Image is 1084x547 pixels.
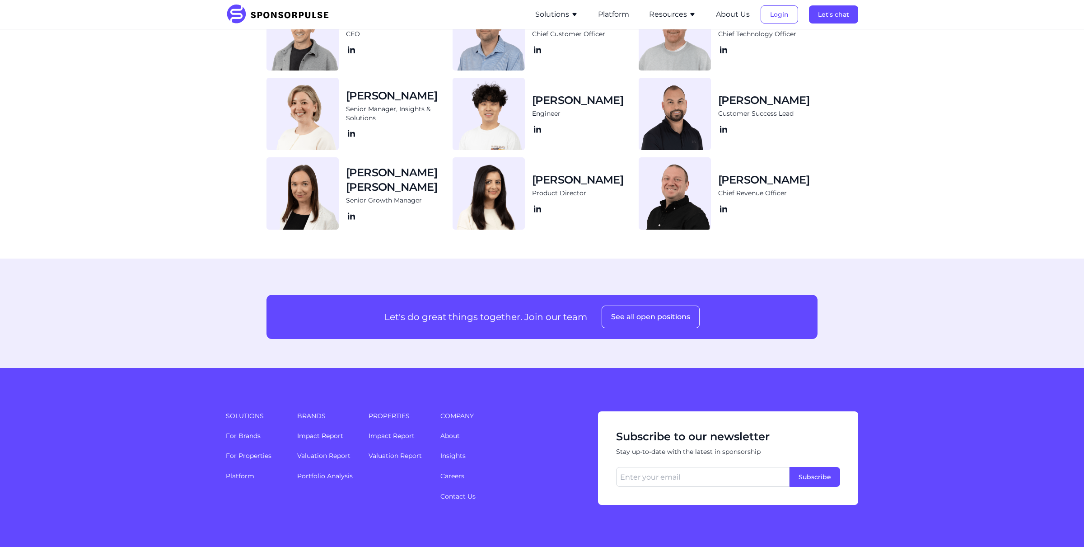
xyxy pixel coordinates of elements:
span: Subscribe to our newsletter [616,429,840,444]
span: Chief Revenue Officer [718,189,787,198]
a: Portfolio Analysis [297,472,353,480]
a: Valuation Report [297,452,350,460]
span: Properties [369,411,429,420]
input: Enter your email [616,467,790,487]
img: SponsorPulse [226,5,336,24]
a: For Brands [226,432,261,440]
a: Insights [440,452,466,460]
span: Brands [297,411,358,420]
span: Chief Technology Officer [718,30,796,39]
span: Product Director [532,189,586,198]
a: For Properties [226,452,271,460]
a: Let's chat [809,10,858,19]
a: Impact Report [369,432,415,440]
h3: [PERSON_NAME] [PERSON_NAME] [346,165,445,194]
a: See all open positions [602,312,700,321]
span: Senior Manager, Insights & Solutions [346,105,445,123]
h3: [PERSON_NAME] [718,173,809,187]
iframe: Chat Widget [1039,504,1084,547]
a: Platform [598,10,629,19]
span: CEO [346,30,360,39]
button: Login [761,5,798,24]
button: Let's chat [809,5,858,24]
a: Platform [226,472,254,480]
p: Let's do great things together. Join our team [384,311,587,323]
button: Solutions [535,9,578,20]
span: Stay up-to-date with the latest in sponsorship [616,448,840,457]
a: Careers [440,472,464,480]
a: Valuation Report [369,452,422,460]
a: Impact Report [297,432,343,440]
a: About [440,432,460,440]
span: Solutions [226,411,286,420]
span: Chief Customer Officer [532,30,605,39]
h3: [PERSON_NAME] [532,93,623,108]
h3: [PERSON_NAME] [346,89,437,103]
button: Subscribe [790,467,840,487]
button: About Us [716,9,750,20]
a: Login [761,10,798,19]
h3: [PERSON_NAME] [718,93,809,108]
button: Resources [649,9,696,20]
a: Contact Us [440,492,476,500]
span: Senior Growth Manager [346,196,422,205]
button: See all open positions [602,306,700,328]
button: Platform [598,9,629,20]
span: Engineer [532,109,561,118]
span: Company [440,411,572,420]
span: Customer Success Lead [718,109,794,118]
a: About Us [716,10,750,19]
h3: [PERSON_NAME] [532,173,623,187]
